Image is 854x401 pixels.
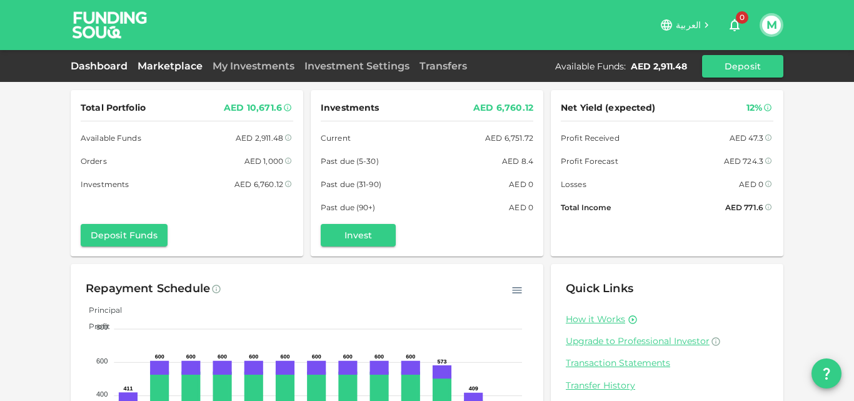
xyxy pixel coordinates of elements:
a: Upgrade to Professional Investor [566,335,768,347]
span: Orders [81,155,107,168]
div: AED 724.3 [724,155,763,168]
span: Past due (5-30) [321,155,379,168]
div: AED 6,760.12 [234,178,283,191]
span: Past due (90+) [321,201,376,214]
span: Total Portfolio [81,100,146,116]
div: AED 1,000 [244,155,283,168]
div: AED 771.6 [725,201,763,214]
span: Quick Links [566,282,633,295]
div: Repayment Schedule [86,279,210,299]
div: Available Funds : [555,60,626,73]
span: Profit Forecast [561,155,618,168]
div: AED 6,760.12 [473,100,533,116]
span: Principal [79,305,122,315]
button: question [811,358,841,388]
span: Profit Received [561,131,620,145]
tspan: 800 [96,323,108,331]
span: Investments [321,100,379,116]
div: AED 0 [739,178,763,191]
div: AED 2,911.48 [236,131,283,145]
span: Past due (31-90) [321,178,381,191]
div: AED 47.3 [730,131,763,145]
span: Available Funds [81,131,141,145]
tspan: 600 [96,357,108,365]
a: Marketplace [133,60,208,72]
a: Transfers [414,60,472,72]
a: Dashboard [71,60,133,72]
div: AED 0 [509,178,533,191]
div: AED 10,671.6 [224,100,282,116]
button: Invest [321,224,396,246]
div: 12% [746,100,762,116]
button: Deposit [702,55,783,78]
a: My Investments [208,60,299,72]
span: Investments [81,178,129,191]
div: AED 2,911.48 [631,60,687,73]
span: Net Yield (expected) [561,100,656,116]
div: AED 8.4 [502,155,533,168]
div: AED 0 [509,201,533,214]
a: Investment Settings [299,60,414,72]
span: Losses [561,178,586,191]
button: Deposit Funds [81,224,168,246]
button: 0 [722,13,747,38]
a: Transfer History [566,380,768,392]
span: Upgrade to Professional Investor [566,335,710,347]
span: Total Income [561,201,611,214]
span: 0 [736,11,748,24]
span: Profit [79,322,110,331]
a: How it Works [566,313,625,325]
tspan: 400 [96,390,108,398]
button: M [762,16,781,34]
div: AED 6,751.72 [485,131,533,145]
span: العربية [676,19,701,31]
span: Current [321,131,351,145]
a: Transaction Statements [566,357,768,369]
